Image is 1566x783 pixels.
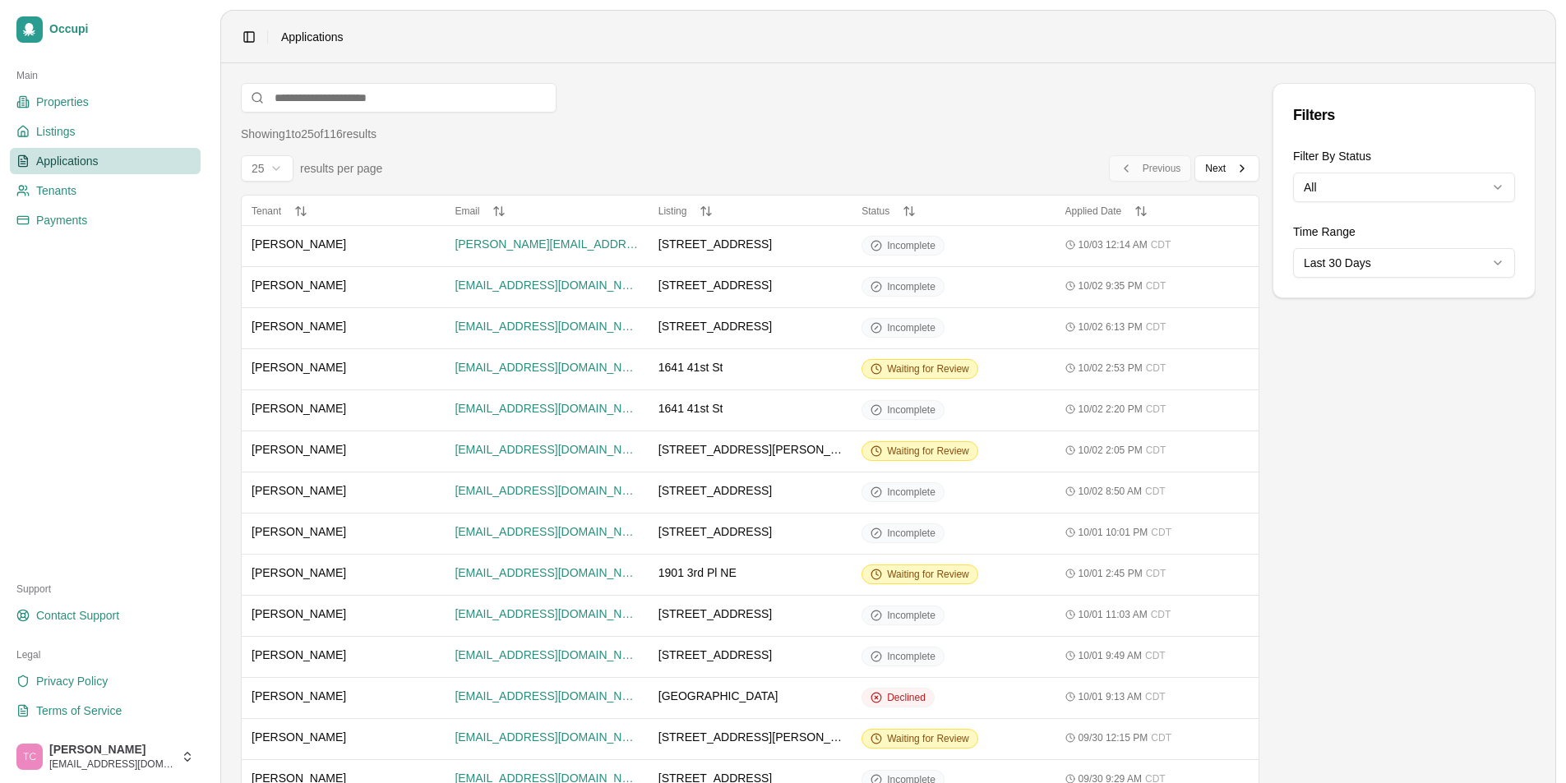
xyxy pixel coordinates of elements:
span: [STREET_ADDRESS] [658,647,772,663]
span: Status [862,205,889,217]
span: CDT [1146,320,1166,334]
span: [PERSON_NAME] [49,743,174,758]
span: Tenants [36,182,76,199]
span: 10/02 9:35 PM [1079,279,1143,292]
span: [EMAIL_ADDRESS][DOMAIN_NAME] [455,729,638,745]
span: Listings [36,123,75,140]
span: [EMAIL_ADDRESS][DOMAIN_NAME] [455,688,638,704]
span: [STREET_ADDRESS] [658,236,772,252]
span: CDT [1151,608,1171,621]
span: [STREET_ADDRESS] [658,606,772,622]
span: CDT [1146,279,1166,292]
button: Trudy Childers[PERSON_NAME][EMAIL_ADDRESS][DOMAIN_NAME] [10,737,201,776]
span: [EMAIL_ADDRESS][DOMAIN_NAME] [49,758,174,771]
div: Legal [10,642,201,668]
div: Support [10,576,201,602]
span: [STREET_ADDRESS][PERSON_NAME] [658,441,842,458]
span: [PERSON_NAME] [252,729,346,745]
button: Listing [658,205,842,218]
a: Privacy Policy [10,668,201,694]
span: Waiting for Review [887,362,969,375]
span: Incomplete [887,239,935,252]
button: Status [862,205,1045,218]
span: [EMAIL_ADDRESS][DOMAIN_NAME] [455,277,638,293]
label: Time Range [1293,225,1356,238]
a: Contact Support [10,602,201,629]
span: Next [1205,162,1226,175]
span: [PERSON_NAME][EMAIL_ADDRESS][PERSON_NAME][DOMAIN_NAME] [455,236,638,252]
span: results per page [300,160,382,177]
label: Filter By Status [1293,150,1371,163]
span: Waiting for Review [887,732,969,745]
span: 10/02 2:53 PM [1079,362,1143,375]
span: [PERSON_NAME] [252,647,346,663]
span: [PERSON_NAME] [252,441,346,458]
span: 10/02 6:13 PM [1079,320,1143,334]
span: Incomplete [887,403,935,417]
div: Filters [1293,104,1515,127]
span: Applied Date [1065,205,1122,217]
span: [STREET_ADDRESS] [658,318,772,334]
span: CDT [1146,567,1166,580]
span: [PERSON_NAME] [252,564,346,581]
span: Waiting for Review [887,568,969,581]
button: Email [455,205,638,218]
span: [EMAIL_ADDRESS][DOMAIN_NAME] [455,441,638,458]
a: Listings [10,118,201,145]
span: 10/01 10:01 PM [1079,526,1148,539]
button: Applied Date [1065,205,1249,218]
a: Occupi [10,10,201,49]
span: [PERSON_NAME] [252,359,346,375]
span: Incomplete [887,609,935,622]
span: [PERSON_NAME] [252,523,346,540]
span: [EMAIL_ADDRESS][DOMAIN_NAME] [455,606,638,622]
a: Applications [10,148,201,174]
span: Waiting for Review [887,444,969,458]
span: [EMAIL_ADDRESS][DOMAIN_NAME] [455,359,638,375]
span: 10/01 11:03 AM [1079,608,1148,621]
span: 10/03 12:14 AM [1079,238,1148,251]
span: 09/30 12:15 PM [1079,731,1148,744]
span: [PERSON_NAME] [252,277,346,293]
span: [PERSON_NAME] [252,688,346,704]
span: 10/02 2:05 PM [1079,444,1143,457]
span: Occupi [49,22,194,37]
button: Tenant [252,205,435,218]
button: Next [1194,155,1259,182]
span: [EMAIL_ADDRESS][DOMAIN_NAME] [455,482,638,499]
a: Payments [10,207,201,233]
span: Incomplete [887,650,935,663]
span: Declined [887,691,926,704]
span: CDT [1146,362,1166,375]
a: Tenants [10,177,201,204]
span: Incomplete [887,280,935,293]
span: Applications [281,29,344,45]
span: CDT [1146,403,1166,416]
span: [STREET_ADDRESS][PERSON_NAME] [658,729,842,745]
a: Properties [10,89,201,115]
span: Listing [658,205,687,217]
span: Payments [36,212,87,228]
span: Contact Support [36,607,119,624]
span: [GEOGRAPHIC_DATA] [658,688,778,704]
span: [PERSON_NAME] [252,236,346,252]
img: Trudy Childers [16,744,43,770]
span: [EMAIL_ADDRESS][DOMAIN_NAME] [455,523,638,540]
span: CDT [1151,731,1171,744]
span: 10/02 2:20 PM [1079,403,1143,416]
span: 1641 41st St [658,400,723,417]
span: 1641 41st St [658,359,723,375]
span: [PERSON_NAME] [252,400,346,417]
span: Terms of Service [36,702,122,719]
span: Tenant [252,205,281,217]
span: Incomplete [887,527,935,540]
span: 10/01 9:49 AM [1079,649,1142,662]
span: [STREET_ADDRESS] [658,277,772,293]
span: [EMAIL_ADDRESS][DOMAIN_NAME] [455,400,638,417]
span: [EMAIL_ADDRESS][DOMAIN_NAME] [455,318,638,334]
div: Showing 1 to 25 of 116 results [241,126,376,142]
span: 10/01 9:13 AM [1079,690,1142,703]
span: Incomplete [887,486,935,499]
span: CDT [1151,526,1171,539]
span: Applications [36,153,99,169]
